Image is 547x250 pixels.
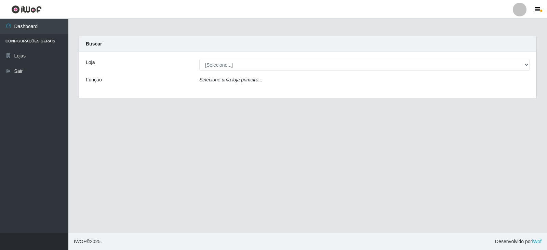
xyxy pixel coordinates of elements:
[74,238,102,245] span: © 2025 .
[532,239,542,244] a: iWof
[199,77,262,82] i: Selecione uma loja primeiro...
[74,239,86,244] span: IWOF
[86,76,102,83] label: Função
[86,41,102,47] strong: Buscar
[86,59,95,66] label: Loja
[495,238,542,245] span: Desenvolvido por
[11,5,42,14] img: CoreUI Logo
